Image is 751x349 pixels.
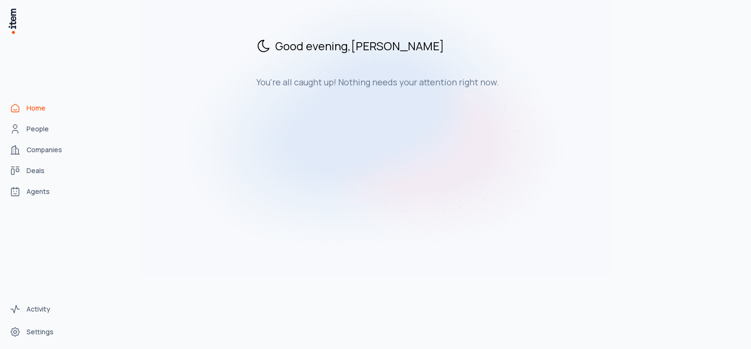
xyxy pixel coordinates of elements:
a: Companies [6,140,78,159]
a: Home [6,99,78,118]
span: Settings [27,327,54,337]
a: Activity [6,300,78,319]
h3: You're all caught up! Nothing needs your attention right now. [256,76,574,88]
span: Agents [27,187,50,196]
a: Deals [6,161,78,180]
a: Settings [6,322,78,341]
a: People [6,119,78,138]
span: Home [27,103,45,113]
span: Deals [27,166,45,175]
span: Companies [27,145,62,155]
img: Item Brain Logo [8,8,17,35]
span: People [27,124,49,134]
h2: Good evening , [PERSON_NAME] [256,38,574,54]
a: Agents [6,182,78,201]
span: Activity [27,304,50,314]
